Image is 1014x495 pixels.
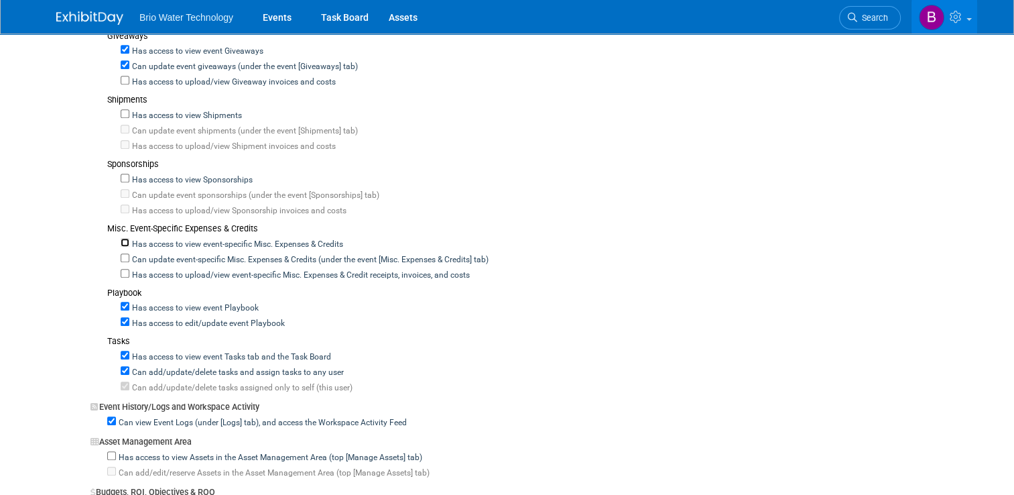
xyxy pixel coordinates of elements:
div: Event History/Logs and Workspace Activity [90,394,954,414]
label: Has access to view Sponsorships [129,174,253,186]
label: Can update event-specific Misc. Expenses & Credits (under the event [Misc. Expenses & Credits] tab) [129,254,489,266]
img: Brandye Gahagan [919,5,944,30]
div: Playbook [107,287,954,300]
label: Can add/update/delete tasks assigned only to self (this user) [129,382,353,394]
img: ExhibitDay [56,11,123,25]
label: Can update event sponsorships (under the event [Sponsorships] tab) [129,190,379,202]
label: Can update event shipments (under the event [Shipments] tab) [129,125,358,137]
div: Giveaways [107,30,954,43]
span: Search [857,13,888,23]
label: Can add/edit/reserve Assets in the Asset Management Area (top [Manage Assets] tab) [116,467,430,480]
label: Can update event giveaways (under the event [Giveaways] tab) [129,61,358,73]
span: Brio Water Technology [139,12,233,23]
label: Has access to view Assets in the Asset Management Area (top [Manage Assets] tab) [116,452,422,464]
div: Shipments [107,94,954,107]
label: Has access to view event-specific Misc. Expenses & Credits [129,239,343,251]
label: Has access to upload/view Shipment invoices and costs [129,141,336,153]
label: Can view Event Logs (under [Logs] tab), and access the Workspace Activity Feed [116,417,407,429]
label: Has access to edit/update event Playbook [129,318,285,330]
label: Can add/update/delete tasks and assign tasks to any user [129,367,344,379]
label: Has access to upload/view Giveaway invoices and costs [129,76,336,89]
div: Misc. Event-Specific Expenses & Credits [107,223,954,235]
label: Has access to view event Giveaways [129,46,263,58]
label: Has access to view event Playbook [129,302,259,315]
label: Has access to view event Tasks tab and the Task Board [129,351,331,364]
div: Asset Management Area [90,429,954,449]
label: Has access to view Shipments [129,110,242,122]
div: Tasks [107,335,954,348]
label: Has access to upload/view Sponsorship invoices and costs [129,205,346,217]
a: Search [839,6,901,30]
div: Sponsorships [107,158,954,171]
label: Has access to upload/view event-specific Misc. Expenses & Credit receipts, invoices, and costs [129,270,470,282]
